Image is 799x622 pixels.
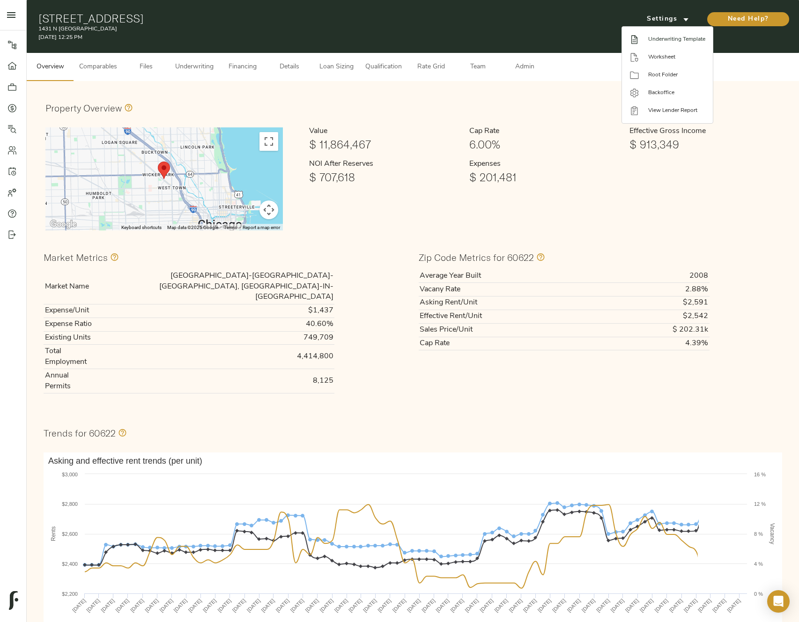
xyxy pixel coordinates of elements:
[648,89,705,97] span: Backoffice
[648,106,705,115] span: View Lender Report
[648,35,705,44] span: Underwriting Template
[767,590,790,613] div: Open Intercom Messenger
[648,53,705,61] span: Worksheet
[648,71,705,79] span: Root Folder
